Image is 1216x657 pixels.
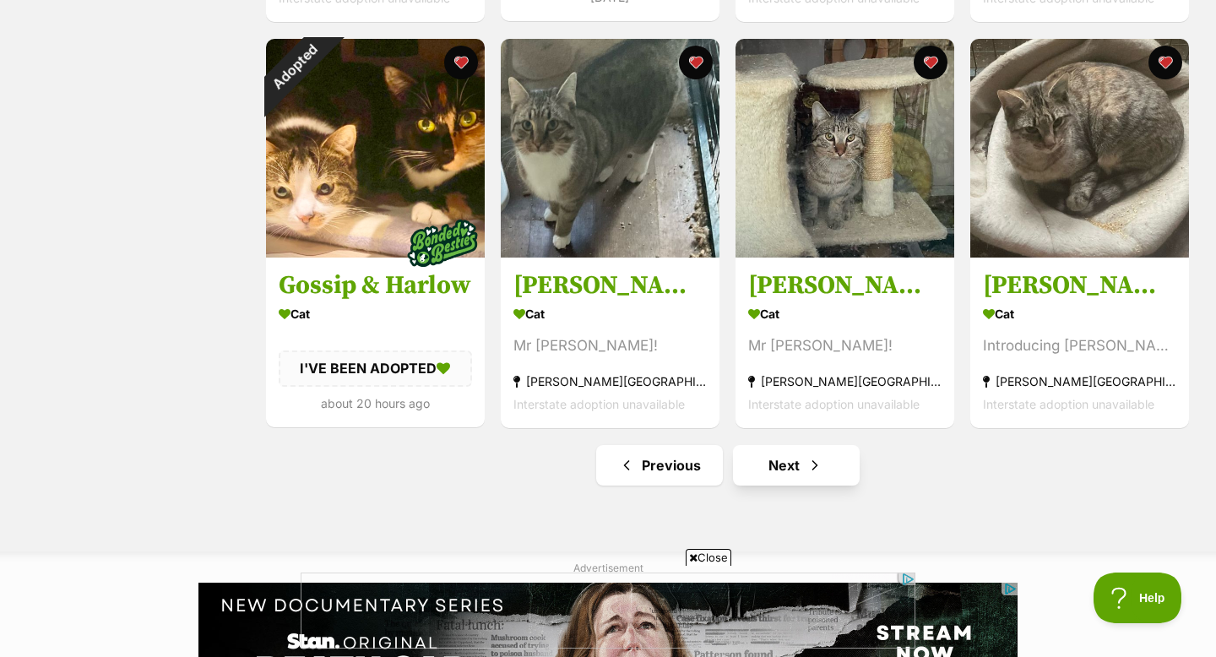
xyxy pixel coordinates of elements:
a: Next page [733,445,860,486]
a: [PERSON_NAME] Cat Mr [PERSON_NAME]! [PERSON_NAME][GEOGRAPHIC_DATA], [GEOGRAPHIC_DATA] Interstate ... [501,257,719,428]
img: Kevin [736,39,954,258]
img: Keith [501,39,719,258]
button: favourite [444,46,478,79]
div: Cat [748,301,942,326]
div: [PERSON_NAME][GEOGRAPHIC_DATA], [GEOGRAPHIC_DATA] [983,370,1176,393]
h3: [PERSON_NAME] [513,269,707,301]
div: [PERSON_NAME][GEOGRAPHIC_DATA], [GEOGRAPHIC_DATA] [748,370,942,393]
a: Previous page [596,445,723,486]
button: favourite [679,46,713,79]
span: Interstate adoption unavailable [513,397,685,411]
div: Introducing [PERSON_NAME] [983,334,1176,357]
img: bonded besties [400,201,485,285]
iframe: Help Scout Beacon - Open [1094,573,1182,623]
a: [PERSON_NAME] Cat Mr [PERSON_NAME]! [PERSON_NAME][GEOGRAPHIC_DATA], [GEOGRAPHIC_DATA] Interstate ... [736,257,954,428]
img: Gossip & Harlow [266,39,485,258]
span: Close [686,549,731,566]
span: Interstate adoption unavailable [983,397,1154,411]
a: Gossip & Harlow Cat I'VE BEEN ADOPTED about 20 hours ago favourite [266,257,485,426]
button: favourite [914,46,947,79]
h3: [PERSON_NAME] [983,269,1176,301]
div: Mr [PERSON_NAME]! [748,334,942,357]
a: Adopted [266,244,485,261]
div: Cat [983,301,1176,326]
div: [PERSON_NAME][GEOGRAPHIC_DATA], [GEOGRAPHIC_DATA] [513,370,707,393]
iframe: Advertisement [301,573,915,649]
div: about 20 hours ago [279,391,472,414]
div: Adopted [244,17,345,117]
button: favourite [1148,46,1182,79]
span: Interstate adoption unavailable [748,397,920,411]
h3: [PERSON_NAME] [748,269,942,301]
div: Cat [513,301,707,326]
h3: Gossip & Harlow [279,269,472,301]
img: Kerry [970,39,1189,258]
div: Cat [279,301,472,326]
div: I'VE BEEN ADOPTED [279,350,472,386]
a: [PERSON_NAME] Cat Introducing [PERSON_NAME] [PERSON_NAME][GEOGRAPHIC_DATA], [GEOGRAPHIC_DATA] Int... [970,257,1189,428]
div: Mr [PERSON_NAME]! [513,334,707,357]
nav: Pagination [264,445,1191,486]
